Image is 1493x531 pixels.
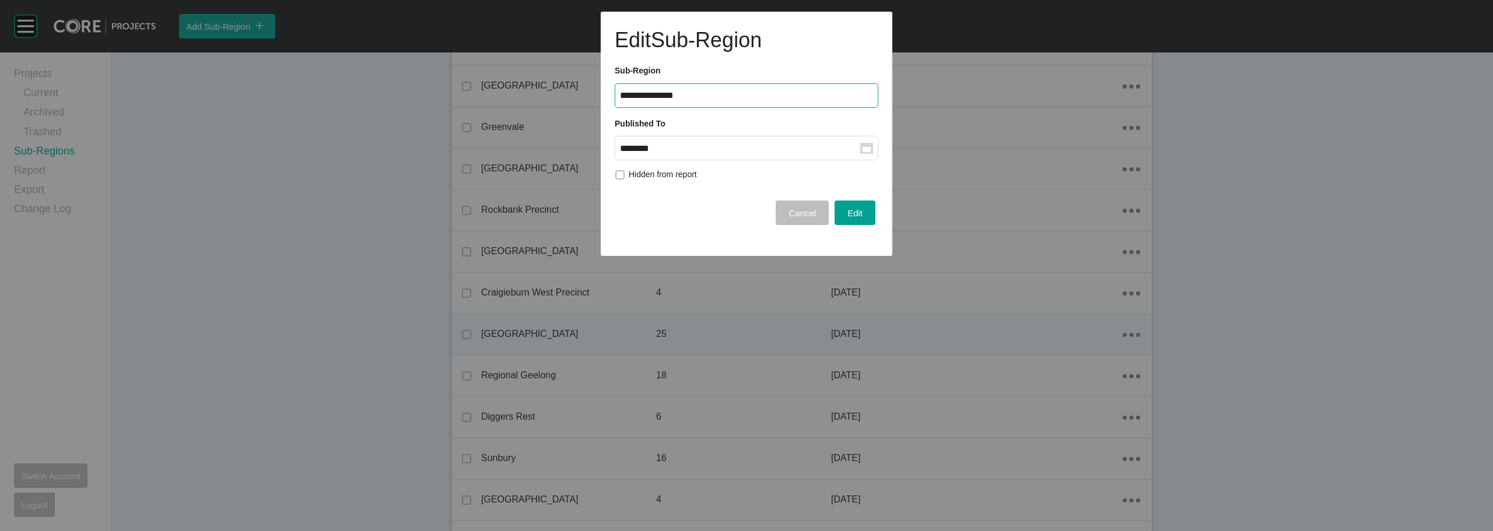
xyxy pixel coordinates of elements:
span: Cancel [788,208,816,218]
button: Edit [835,201,875,225]
h1: Edit Sub-Region [615,26,878,55]
label: Sub-Region [615,66,661,75]
label: Published To [615,119,665,128]
p: Hidden from report [629,169,697,181]
span: Edit [847,208,863,218]
button: Cancel [776,201,829,225]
